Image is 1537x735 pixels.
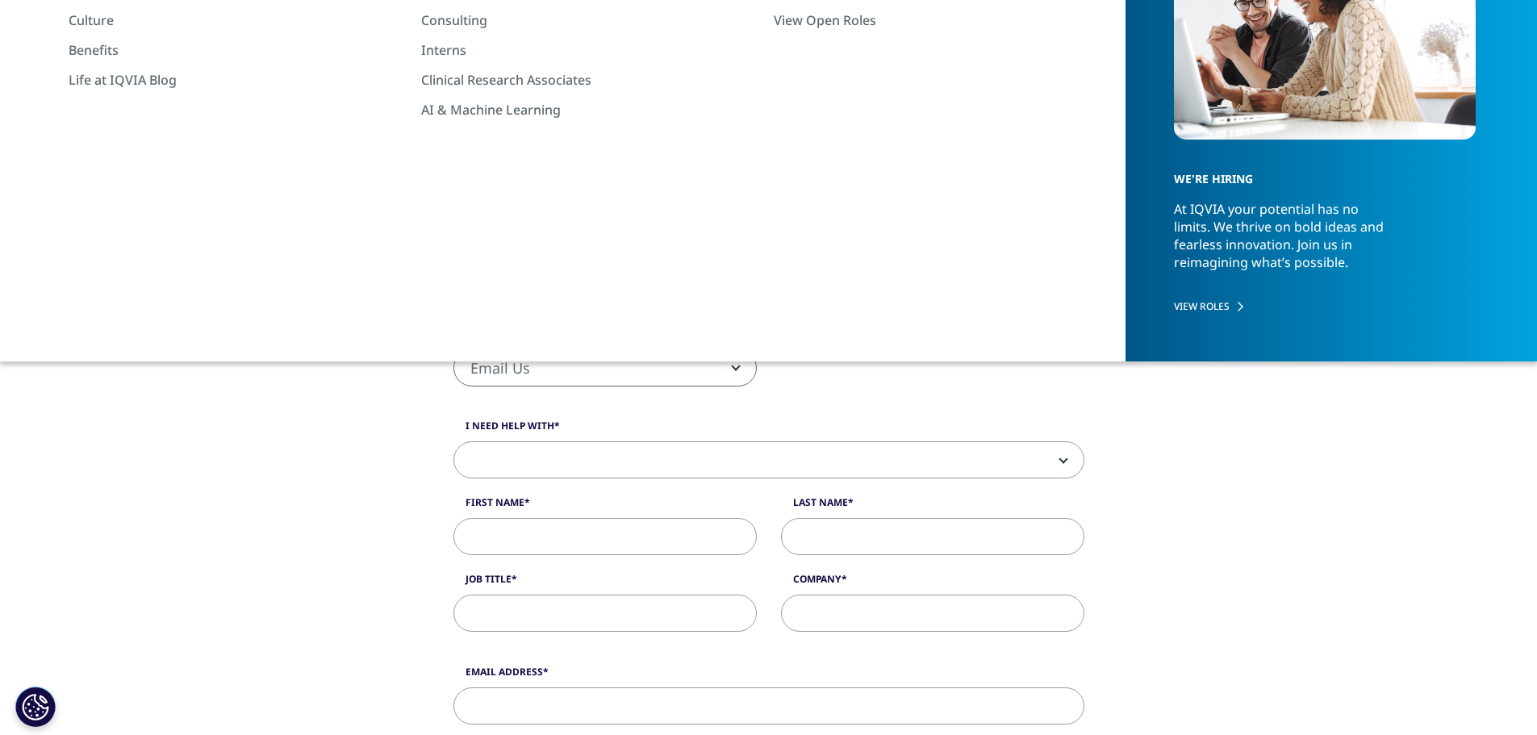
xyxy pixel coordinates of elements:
a: VIEW ROLES [1174,299,1476,313]
span: Email Us [454,350,756,387]
label: I need help with [453,419,1084,441]
a: Clinical Research Associates [421,71,744,89]
label: Company [781,572,1084,595]
a: View Open Roles [774,11,1096,29]
a: AI & Machine Learning [421,101,744,119]
a: Life at IQVIA Blog [69,71,391,89]
a: Culture [69,11,391,29]
label: Email Address [453,665,1084,687]
label: Last Name [781,495,1084,518]
span: Email Us [453,349,757,386]
a: Interns [421,41,744,59]
label: First Name [453,495,757,518]
a: Consulting [421,11,744,29]
p: At IQVIA your potential has no limits. We thrive on bold ideas and fearless innovation. Join us i... [1174,200,1397,286]
button: Ustawienia plików cookie [15,687,56,727]
a: Benefits [69,41,391,59]
h5: WE'RE HIRING [1174,144,1460,200]
label: Job Title [453,572,757,595]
